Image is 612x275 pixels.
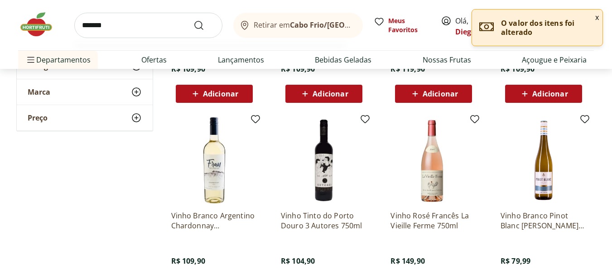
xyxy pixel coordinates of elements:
[141,54,167,65] a: Ofertas
[74,13,222,38] input: search
[390,211,477,231] a: Vinho Rosé Francês La Vieille Ferme 750ml
[171,211,257,231] a: Vinho Branco Argentino Chardonnay [PERSON_NAME] Senetiner 750ml
[281,211,367,231] a: Vinho Tinto do Porto Douro 3 Autores 750ml
[193,20,215,31] button: Submit Search
[501,19,595,37] p: O valor dos itens foi alterado
[501,256,530,266] span: R$ 79,99
[218,54,264,65] a: Lançamentos
[374,16,430,34] a: Meus Favoritos
[281,117,367,203] img: Vinho Tinto do Porto Douro 3 Autores 750ml
[455,27,476,37] a: Diego
[315,54,371,65] a: Bebidas Geladas
[171,117,257,203] img: Vinho Branco Argentino Chardonnay Fran Nieto Senetiner 750ml
[25,49,36,71] button: Menu
[290,20,402,30] b: Cabo Frio/[GEOGRAPHIC_DATA]
[285,85,362,103] button: Adicionar
[455,15,496,37] span: Olá,
[505,85,582,103] button: Adicionar
[501,117,587,203] img: Vinho Branco Pinot Blanc Karl Kaspar 750ml
[203,90,238,97] span: Adicionar
[176,85,253,103] button: Adicionar
[18,11,63,38] img: Hortifruti
[281,256,315,266] span: R$ 104,90
[522,54,587,65] a: Açougue e Peixaria
[532,90,568,97] span: Adicionar
[254,21,354,29] span: Retirar em
[390,256,424,266] span: R$ 149,90
[423,54,471,65] a: Nossas Frutas
[390,117,477,203] img: Vinho Rosé Francês La Vieille Ferme 750ml
[28,113,48,122] span: Preço
[395,85,472,103] button: Adicionar
[17,79,153,105] button: Marca
[388,16,430,34] span: Meus Favoritos
[28,87,50,96] span: Marca
[313,90,348,97] span: Adicionar
[17,105,153,130] button: Preço
[233,13,363,38] button: Retirar emCabo Frio/[GEOGRAPHIC_DATA]
[423,90,458,97] span: Adicionar
[25,49,91,71] span: Departamentos
[501,211,587,231] a: Vinho Branco Pinot Blanc [PERSON_NAME] 750ml
[171,256,205,266] span: R$ 109,90
[592,10,602,25] button: Fechar notificação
